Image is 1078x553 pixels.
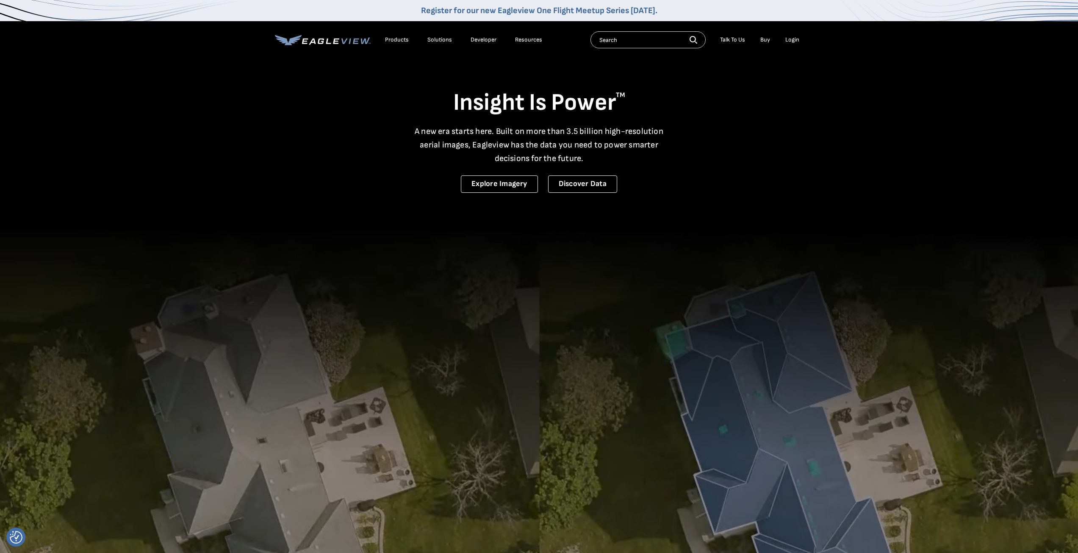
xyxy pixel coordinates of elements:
[548,175,617,193] a: Discover Data
[785,36,799,44] div: Login
[275,88,804,118] h1: Insight Is Power
[421,6,657,16] a: Register for our new Eagleview One Flight Meetup Series [DATE].
[427,36,452,44] div: Solutions
[720,36,745,44] div: Talk To Us
[760,36,770,44] a: Buy
[410,125,669,165] p: A new era starts here. Built on more than 3.5 billion high-resolution aerial images, Eagleview ha...
[10,531,22,544] button: Consent Preferences
[515,36,542,44] div: Resources
[471,36,496,44] a: Developer
[10,531,22,544] img: Revisit consent button
[590,31,706,48] input: Search
[385,36,409,44] div: Products
[461,175,538,193] a: Explore Imagery
[616,91,625,99] sup: TM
